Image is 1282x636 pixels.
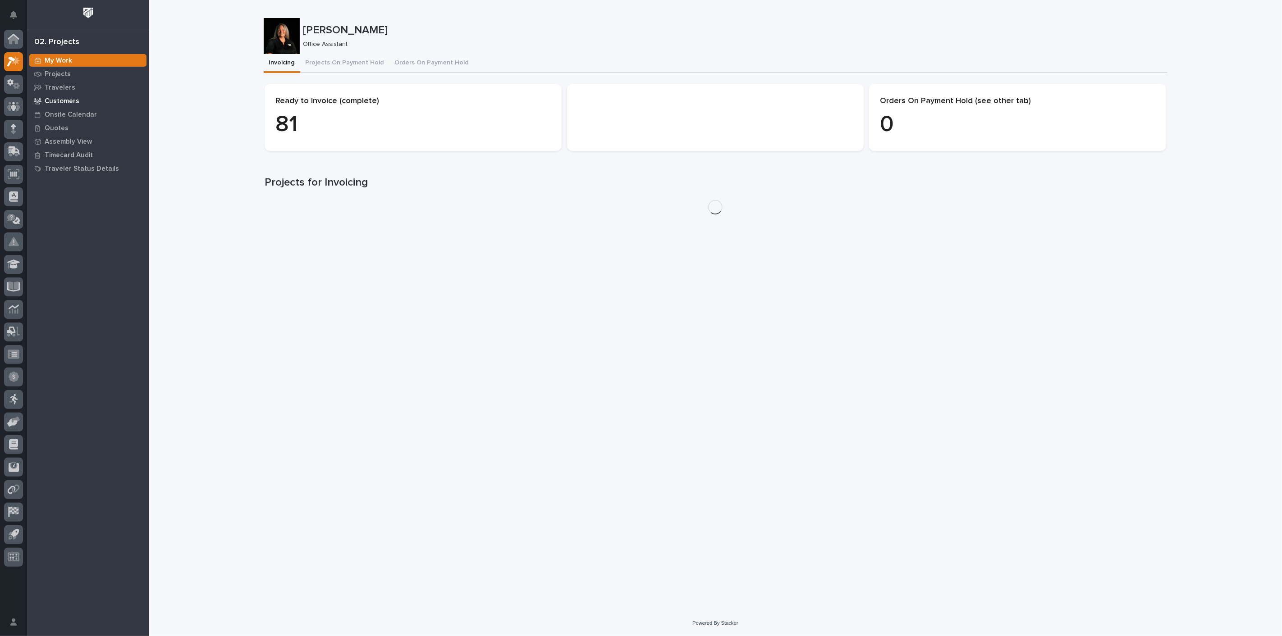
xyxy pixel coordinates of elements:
a: Travelers [27,81,149,94]
button: Projects On Payment Hold [300,54,389,73]
a: Powered By Stacker [692,620,738,626]
a: Customers [27,94,149,108]
h1: Projects for Invoicing [265,176,1166,189]
div: 02. Projects [34,37,79,47]
a: Traveler Status Details [27,162,149,175]
button: Notifications [4,5,23,24]
p: Travelers [45,84,75,92]
p: Office Assistant [303,41,1160,48]
a: My Work [27,54,149,67]
a: Onsite Calendar [27,108,149,121]
p: Timecard Audit [45,151,93,159]
a: Projects [27,67,149,81]
p: [PERSON_NAME] [303,24,1164,37]
p: 81 [275,111,551,138]
p: Onsite Calendar [45,111,97,119]
a: Timecard Audit [27,148,149,162]
p: 0 [880,111,1155,138]
p: Quotes [45,124,69,132]
div: Notifications [11,11,23,25]
button: Orders On Payment Hold [389,54,474,73]
p: Traveler Status Details [45,165,119,173]
button: Invoicing [264,54,300,73]
img: Workspace Logo [80,5,96,21]
a: Assembly View [27,135,149,148]
p: Ready to Invoice (complete) [275,96,551,106]
a: Quotes [27,121,149,135]
p: Orders On Payment Hold (see other tab) [880,96,1155,106]
p: Customers [45,97,79,105]
p: Projects [45,70,71,78]
p: Assembly View [45,138,92,146]
p: My Work [45,57,72,65]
